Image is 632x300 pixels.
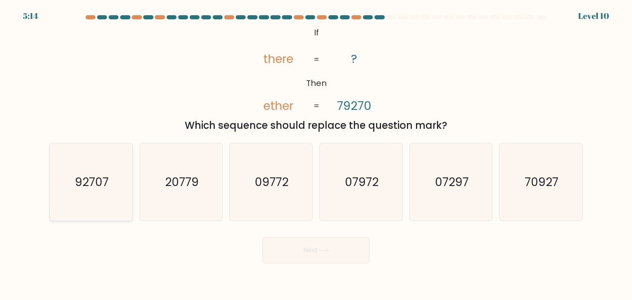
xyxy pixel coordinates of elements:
[263,51,293,67] tspan: there
[54,118,578,133] div: Which sequence should replace the question mark?
[243,25,389,115] svg: @import url('[URL][DOMAIN_NAME]);
[525,174,558,190] text: 70927
[313,100,319,112] tspan: =
[314,27,318,38] tspan: If
[263,237,369,263] button: Next
[313,53,319,65] tspan: =
[351,51,357,67] tspan: ?
[435,174,469,190] text: 07297
[578,10,609,22] div: Level 10
[255,174,289,190] text: 09772
[75,174,109,190] text: 92707
[263,98,293,114] tspan: ether
[165,174,199,190] text: 20779
[337,98,371,114] tspan: 79270
[345,174,379,190] text: 07972
[23,10,38,22] div: 5:14
[306,77,326,89] tspan: Then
